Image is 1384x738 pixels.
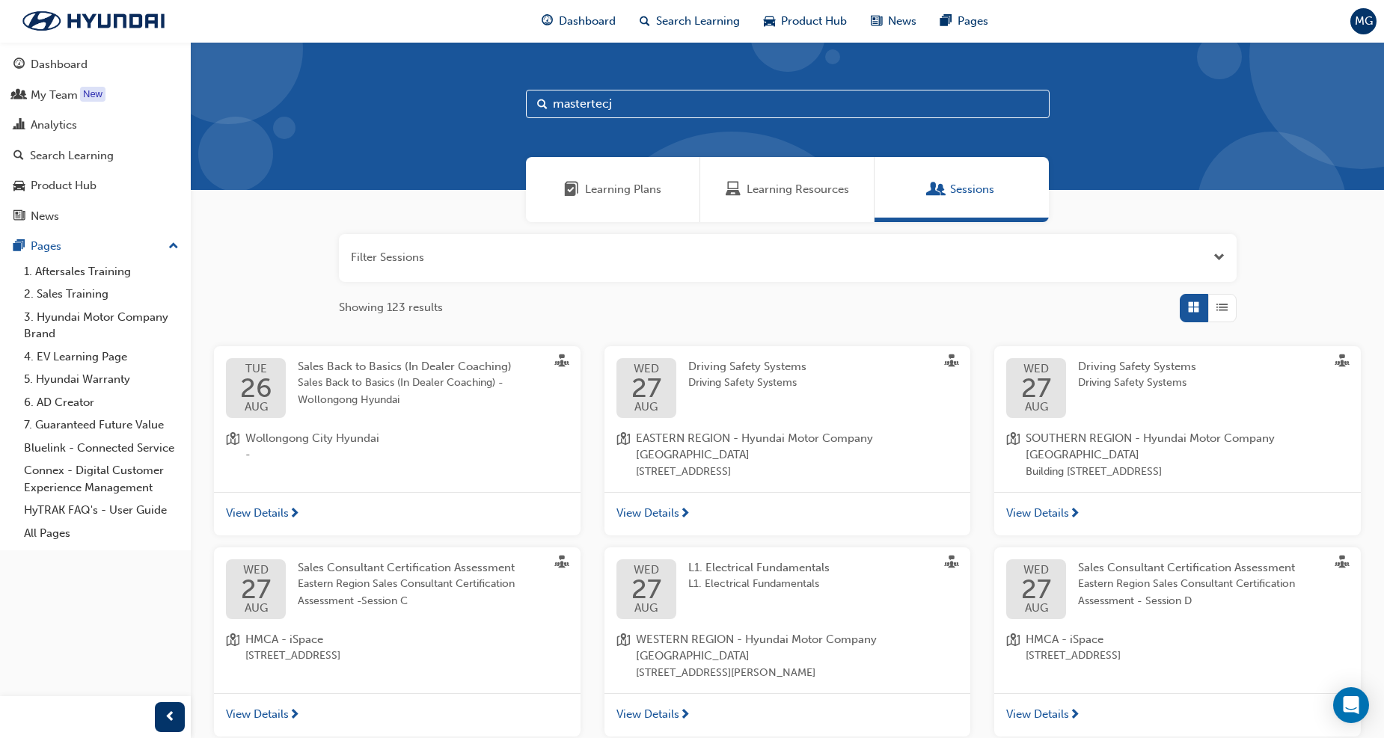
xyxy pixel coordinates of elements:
[1335,556,1349,572] span: sessionType_FACE_TO_FACE-icon
[298,375,545,408] span: Sales Back to Basics (In Dealer Coaching) - Wollongong Hyundai
[616,631,959,682] a: location-iconWESTERN REGION - Hyundai Motor Company [GEOGRAPHIC_DATA][STREET_ADDRESS][PERSON_NAME]
[631,402,661,413] span: AUG
[6,233,185,260] button: Pages
[585,181,661,198] span: Learning Plans
[526,157,700,222] a: Learning PlansLearning Plans
[214,492,581,535] a: View Details
[240,402,272,413] span: AUG
[1355,13,1373,30] span: MG
[214,547,581,737] button: WED27AUGSales Consultant Certification AssessmentEastern Region Sales Consultant Certification As...
[80,87,105,102] div: Tooltip anchor
[298,561,515,574] span: Sales Consultant Certification Assessment
[631,603,661,614] span: AUG
[18,345,185,369] a: 4. EV Learning Page
[537,96,548,113] span: Search
[226,430,569,464] a: location-iconWollongong City Hyundai-
[1021,576,1051,603] span: 27
[339,299,443,316] span: Showing 123 results
[555,556,569,572] span: sessionType_FACE_TO_FACE-icon
[1078,561,1295,574] span: Sales Consultant Certification Assessment
[31,208,59,225] div: News
[240,363,272,375] span: TUE
[604,492,971,535] a: View Details
[226,505,289,522] span: View Details
[245,430,379,447] span: Wollongong City Hyundai
[13,89,25,102] span: people-icon
[241,576,271,603] span: 27
[564,181,579,198] span: Learning Plans
[1213,249,1225,266] span: Open the filter
[631,363,661,375] span: WED
[1216,299,1228,316] span: List
[928,6,1000,37] a: pages-iconPages
[616,358,959,418] a: WED27AUGDriving Safety SystemsDriving Safety Systems
[13,150,24,163] span: search-icon
[555,354,569,371] span: sessionType_FACE_TO_FACE-icon
[1078,360,1196,373] span: Driving Safety Systems
[994,492,1361,535] a: View Details
[226,559,569,619] a: WED27AUGSales Consultant Certification AssessmentEastern Region Sales Consultant Certification As...
[688,360,806,373] span: Driving Safety Systems
[1021,375,1051,402] span: 27
[994,346,1361,535] button: WED27AUGDriving Safety SystemsDriving Safety Systemslocation-iconSOUTHERN REGION - Hyundai Motor ...
[958,13,988,30] span: Pages
[1006,430,1020,481] span: location-icon
[631,565,661,576] span: WED
[241,603,271,614] span: AUG
[31,117,77,134] div: Analytics
[542,12,553,31] span: guage-icon
[1006,559,1349,619] a: WED27AUGSales Consultant Certification AssessmentEastern Region Sales Consultant Certification As...
[226,631,239,665] span: location-icon
[530,6,628,37] a: guage-iconDashboard
[18,391,185,414] a: 6. AD Creator
[1006,430,1349,481] a: location-iconSOUTHERN REGION - Hyundai Motor Company [GEOGRAPHIC_DATA]Building [STREET_ADDRESS]
[31,87,78,104] div: My Team
[6,82,185,109] a: My Team
[1335,354,1349,371] span: sessionType_FACE_TO_FACE-icon
[1006,631,1349,665] a: location-iconHMCA - iSpace[STREET_ADDRESS]
[604,547,971,737] button: WED27AUGL1. Electrical FundamentalsL1. Electrical Fundamentalslocation-iconWESTERN REGION - Hyund...
[616,631,630,682] span: location-icon
[628,6,752,37] a: search-iconSearch Learning
[526,90,1050,118] input: Search...
[631,375,661,402] span: 27
[226,706,289,723] span: View Details
[1026,648,1121,665] span: [STREET_ADDRESS]
[6,203,185,230] a: News
[6,111,185,139] a: Analytics
[945,354,958,371] span: sessionType_FACE_TO_FACE-icon
[13,240,25,253] span: pages-icon
[245,648,340,665] span: [STREET_ADDRESS]
[871,12,882,31] span: news-icon
[298,576,545,609] span: Eastern Region Sales Consultant Certification Assessment -Session C
[679,709,691,722] span: next-icon
[240,375,272,402] span: 26
[559,13,616,30] span: Dashboard
[226,430,239,464] span: location-icon
[688,576,830,593] span: L1. Electrical Fundamentals
[945,556,958,572] span: sessionType_FACE_TO_FACE-icon
[18,260,185,283] a: 1. Aftersales Training
[631,576,661,603] span: 27
[636,430,959,464] span: EASTERN REGION - Hyundai Motor Company [GEOGRAPHIC_DATA]
[656,13,740,30] span: Search Learning
[18,437,185,460] a: Bluelink - Connected Service
[859,6,928,37] a: news-iconNews
[6,172,185,200] a: Product Hub
[214,346,581,535] button: TUE26AUGSales Back to Basics (In Dealer Coaching)Sales Back to Basics (In Dealer Coaching) - Woll...
[1026,464,1349,481] span: Building [STREET_ADDRESS]
[289,508,300,521] span: next-icon
[168,237,179,256] span: up-icon
[994,547,1361,737] button: WED27AUGSales Consultant Certification AssessmentEastern Region Sales Consultant Certification As...
[18,306,185,345] a: 3. Hyundai Motor Company Brand
[30,147,114,164] div: Search Learning
[18,413,185,437] a: 7. Guaranteed Future Value
[1350,8,1377,34] button: MG
[6,142,185,170] a: Search Learning
[688,375,806,392] span: Driving Safety Systems
[1006,631,1020,665] span: location-icon
[18,459,185,499] a: Connex - Digital Customer Experience Management
[781,13,847,30] span: Product Hub
[636,631,959,665] span: WESTERN REGION - Hyundai Motor Company [GEOGRAPHIC_DATA]
[245,631,340,648] span: HMCA - iSpace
